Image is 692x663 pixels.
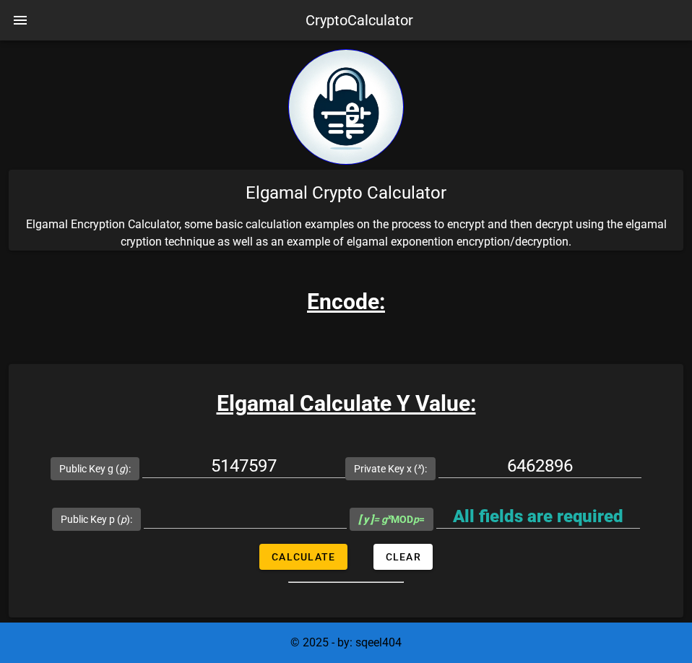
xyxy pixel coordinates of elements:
[3,3,38,38] button: nav-menu-toggle
[288,49,404,165] img: encryption logo
[271,551,335,563] span: Calculate
[385,551,421,563] span: Clear
[9,170,683,216] div: Elgamal Crypto Calculator
[358,513,425,525] span: MOD =
[373,544,433,570] button: Clear
[290,636,402,649] span: © 2025 - by: sqeel404
[59,461,131,476] label: Public Key g ( ):
[288,154,404,168] a: home
[9,387,683,420] h3: Elgamal Calculate Y Value:
[61,512,132,526] label: Public Key p ( ):
[259,544,347,570] button: Calculate
[9,216,683,251] p: Elgamal Encryption Calculator, some basic calculation examples on the process to encrypt and then...
[387,512,391,521] sup: x
[354,461,427,476] label: Private Key x ( ):
[358,513,373,525] b: [ y ]
[413,513,419,525] i: p
[307,285,385,318] h3: Encode:
[121,513,126,525] i: p
[358,513,391,525] i: = g
[119,463,125,474] i: g
[418,461,421,471] sup: x
[306,9,413,31] div: CryptoCalculator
